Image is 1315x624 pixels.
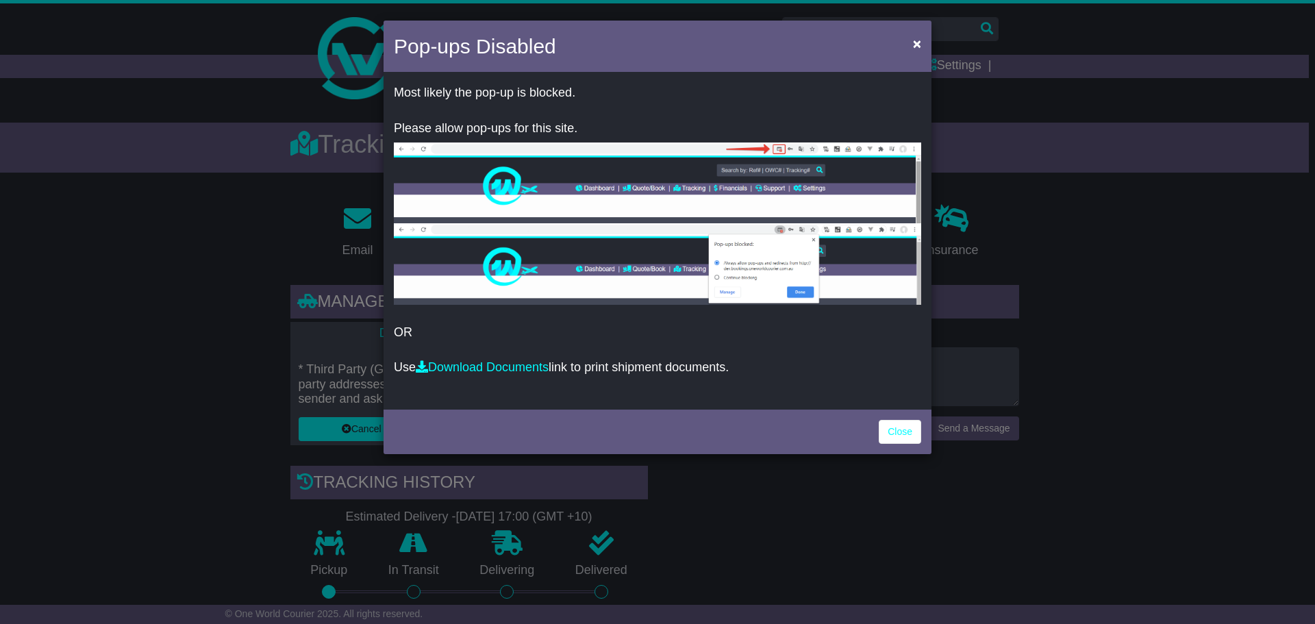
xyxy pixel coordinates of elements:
p: Use link to print shipment documents. [394,360,921,375]
h4: Pop-ups Disabled [394,31,556,62]
a: Download Documents [416,360,549,374]
img: allow-popup-1.png [394,142,921,223]
a: Close [879,420,921,444]
img: allow-popup-2.png [394,223,921,305]
div: OR [384,75,931,406]
p: Please allow pop-ups for this site. [394,121,921,136]
button: Close [906,29,928,58]
p: Most likely the pop-up is blocked. [394,86,921,101]
span: × [913,36,921,51]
